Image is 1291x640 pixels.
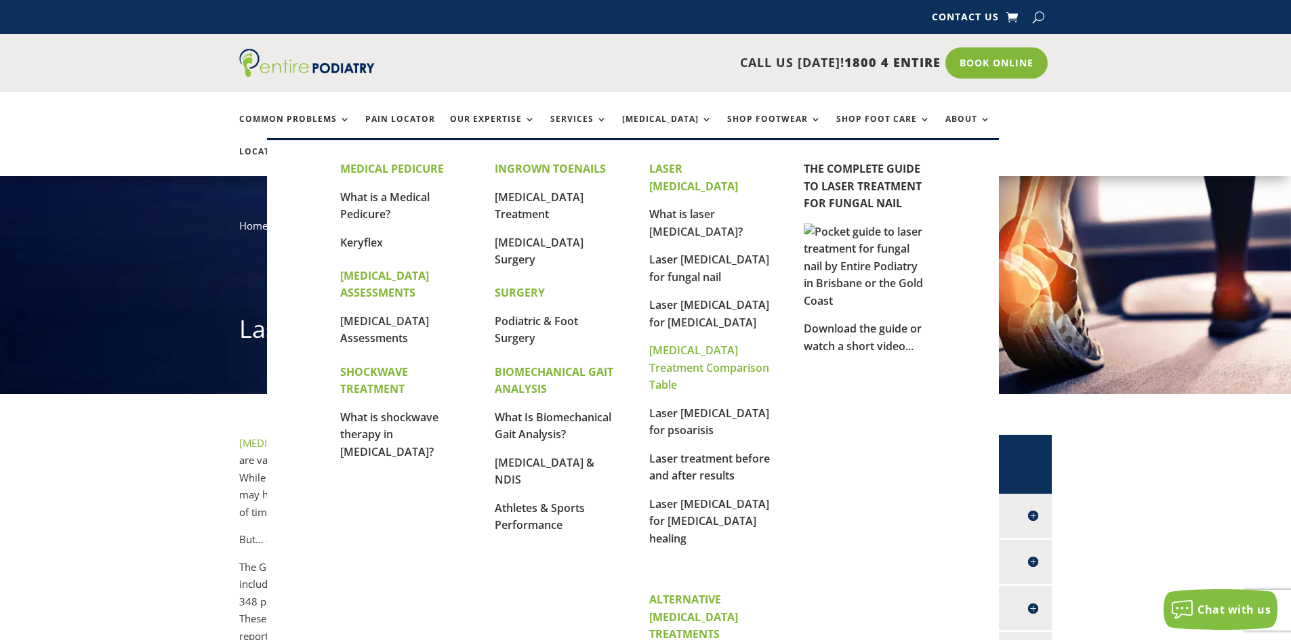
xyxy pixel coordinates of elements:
span: 1800 4 ENTIRE [844,54,941,70]
img: Pocket guide to laser treatment for fungal nail by Entire Podiatry in Brisbane or the Gold Coast [804,223,926,310]
a: THE COMPLETE GUIDE TO LASER TREATMENT FOR FUNGAL NAIL [804,161,922,211]
a: What is a Medical Pedicure? [340,190,430,222]
a: Common Problems [239,114,350,144]
strong: SURGERY [495,285,545,300]
strong: [MEDICAL_DATA] ASSESSMENTS [340,268,429,301]
a: Book Online [945,47,1048,79]
a: Shop Foot Care [836,114,930,144]
a: Contact Us [932,12,999,27]
strong: LASER [MEDICAL_DATA] [649,161,738,194]
a: [MEDICAL_DATA] [239,436,318,450]
a: [MEDICAL_DATA] Assessments [340,314,429,346]
a: Laser [MEDICAL_DATA] for [MEDICAL_DATA] healing [649,496,769,546]
strong: SHOCKWAVE TREATMENT [340,364,408,397]
a: [MEDICAL_DATA] [622,114,712,144]
a: Download the guide or watch a short video... [804,321,922,354]
button: Chat with us [1164,589,1277,630]
a: [MEDICAL_DATA] Treatment Comparison Table [649,343,769,392]
a: What is shockwave therapy in [MEDICAL_DATA]? [340,410,438,459]
strong: INGROWN TOENAILS [495,161,606,176]
a: What Is Biomechanical Gait Analysis? [495,410,611,442]
span: Chat with us [1197,602,1271,617]
p: CALL US [DATE]! [427,54,941,72]
a: What is laser [MEDICAL_DATA]? [649,207,743,239]
a: Athletes & Sports Performance [495,500,585,533]
a: [MEDICAL_DATA] Surgery [495,235,583,268]
a: Services [550,114,607,144]
a: Laser treatment before and after results [649,451,770,484]
a: Pain Locator [365,114,435,144]
strong: MEDICAL PEDICURE [340,161,444,176]
a: Laser [MEDICAL_DATA] for fungal nail [649,252,769,284]
a: About [945,114,991,144]
strong: BIOMECHANICAL GAIT ANALYSIS [495,364,613,397]
a: Laser [MEDICAL_DATA] for psoarisis [649,406,769,438]
a: Laser [MEDICAL_DATA] for [MEDICAL_DATA] [649,297,769,330]
a: Entire Podiatry [239,66,375,80]
a: Home [239,219,268,232]
p: But… another highly effective treatment option is now available! [239,531,766,559]
a: [MEDICAL_DATA] & NDIS [495,455,594,488]
a: Shop Footwear [727,114,821,144]
a: Podiatric & Foot Surgery [495,314,578,346]
nav: breadcrumb [239,217,1052,244]
a: Keryflex [340,235,383,250]
img: logo (1) [239,49,375,77]
a: Locations [239,147,307,176]
p: are a common problem, with a prevalence rate of about 10% in and young adults. There are various ... [239,435,766,532]
a: [MEDICAL_DATA] Treatment [495,190,583,222]
a: Our Expertise [450,114,535,144]
h1: Laser [MEDICAL_DATA] for [MEDICAL_DATA] [239,312,1052,353]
